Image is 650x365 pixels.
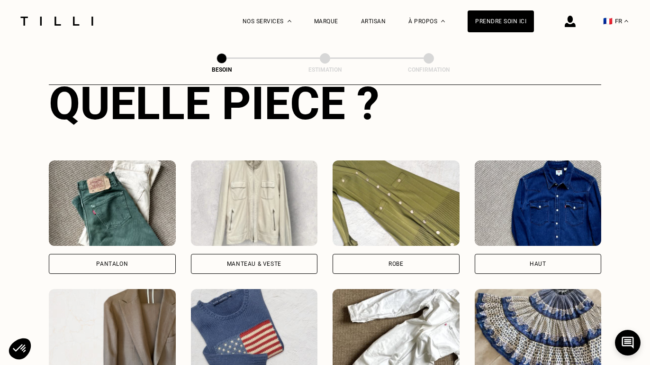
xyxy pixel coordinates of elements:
a: Marque [314,18,338,25]
div: Besoin [174,66,269,73]
img: Menu déroulant à propos [441,20,445,22]
div: Robe [388,261,403,267]
img: Tilli retouche votre Manteau & Veste [191,160,318,246]
div: Haut [530,261,546,267]
div: Pantalon [96,261,128,267]
img: Menu déroulant [288,20,291,22]
img: Tilli retouche votre Pantalon [49,160,176,246]
div: Estimation [278,66,372,73]
img: Logo du service de couturière Tilli [17,17,97,26]
div: Confirmation [381,66,476,73]
img: menu déroulant [624,20,628,22]
a: Artisan [361,18,386,25]
img: Tilli retouche votre Haut [475,160,602,246]
img: icône connexion [565,16,576,27]
div: Quelle pièce ? [49,77,601,130]
img: Tilli retouche votre Robe [333,160,460,246]
a: Prendre soin ici [468,10,534,32]
div: Manteau & Veste [227,261,281,267]
span: 🇫🇷 [603,17,613,26]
